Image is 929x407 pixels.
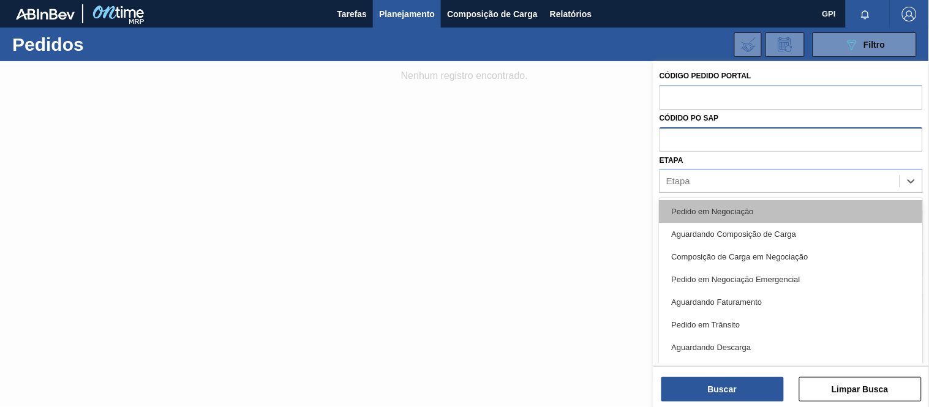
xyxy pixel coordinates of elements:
[337,7,367,21] span: Tarefas
[734,32,762,57] div: Importar Negociações dos Pedidos
[660,197,692,206] label: Destino
[660,72,751,80] label: Código Pedido Portal
[902,7,917,21] img: Logout
[846,6,885,23] button: Notificações
[660,200,923,223] div: Pedido em Negociação
[864,40,886,50] span: Filtro
[660,359,923,381] div: Aguardando Entrada da Fatura
[550,7,592,21] span: Relatórios
[660,268,923,291] div: Pedido em Negociação Emergencial
[660,313,923,336] div: Pedido em Trânsito
[666,176,690,187] div: Etapa
[660,223,923,245] div: Aguardando Composição de Carga
[660,291,923,313] div: Aguardando Faturamento
[660,156,683,165] label: Etapa
[765,32,805,57] div: Solicitação de Revisão de Pedidos
[660,336,923,359] div: Aguardando Descarga
[813,32,917,57] button: Filtro
[379,7,435,21] span: Planejamento
[447,7,538,21] span: Composição de Carga
[660,114,719,122] label: Códido PO SAP
[16,9,75,20] img: TNhmsLtSVTkK8tSr43FrP2fwEKptu5GPRR3wAAAABJRU5ErkJggg==
[660,245,923,268] div: Composição de Carga em Negociação
[12,37,188,51] h1: Pedidos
